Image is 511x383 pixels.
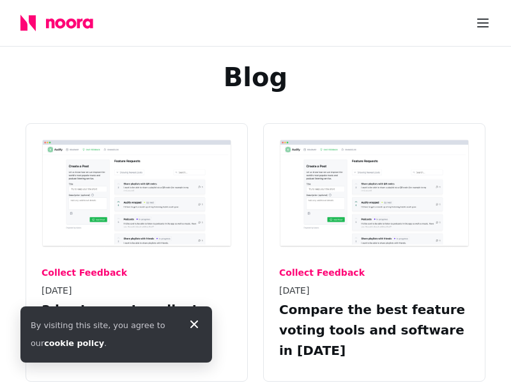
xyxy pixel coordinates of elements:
[279,282,309,299] span: [DATE]
[15,62,496,93] h1: Blog
[42,264,127,282] span: Collect Feedback
[279,299,469,361] h2: Compare the best feature voting tools and software in [DATE]
[263,123,485,382] a: Collect Feedback[DATE]Compare the best feature voting tools and software in [DATE]
[279,139,469,248] img: hero.png
[31,317,176,352] div: By visiting this site, you agree to our .
[44,338,104,348] a: cookie policy
[42,282,72,299] span: [DATE]
[26,123,248,382] a: Collect Feedback[DATE]3 best ways to collect game feedback
[279,264,365,282] span: Collect Feedback
[42,299,232,340] h2: 3 best ways to collect game feedback
[42,139,232,248] img: hero.png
